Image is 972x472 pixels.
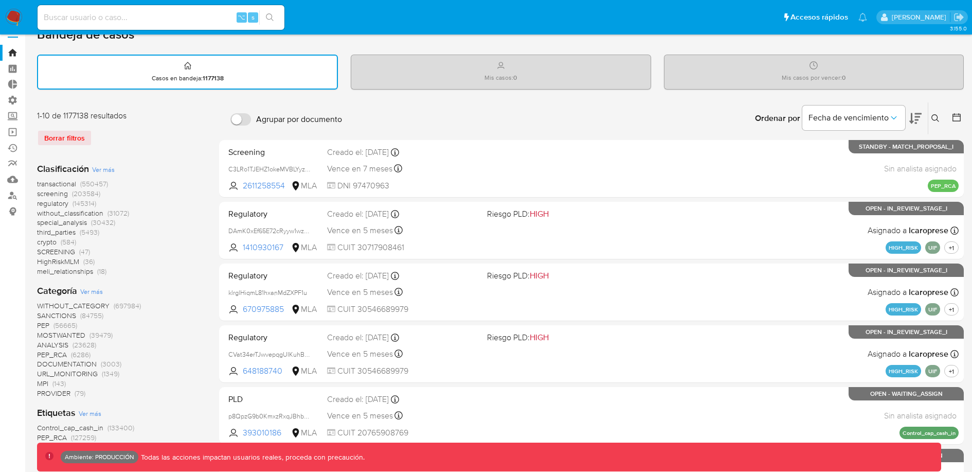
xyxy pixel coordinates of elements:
[238,12,245,22] span: ⌥
[251,12,255,22] span: s
[950,24,967,32] span: 3.155.0
[858,13,867,22] a: Notificaciones
[259,10,280,25] button: search-icon
[38,11,284,24] input: Buscar usuario o caso...
[790,12,848,23] span: Accesos rápidos
[892,12,950,22] p: natalia.maison@mercadolibre.com
[138,452,365,462] p: Todas las acciones impactan usuarios reales, proceda con precaución.
[65,455,134,459] p: Ambiente: PRODUCCIÓN
[953,12,964,23] a: Salir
